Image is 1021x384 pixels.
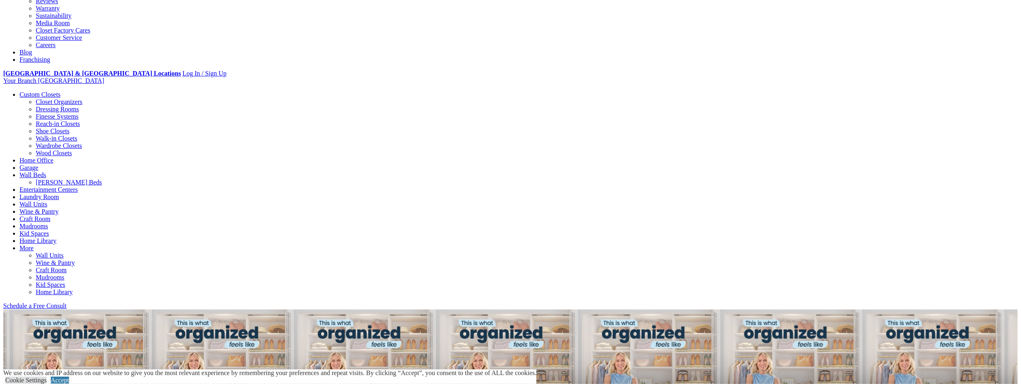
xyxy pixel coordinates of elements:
a: Careers [36,41,56,48]
a: More menu text will display only on big screen [19,245,34,252]
a: Accept [51,377,69,384]
a: Wood Closets [36,150,72,156]
a: Cookie Settings [5,377,47,384]
span: Your Branch [3,77,36,84]
a: Wine & Pantry [36,259,75,266]
div: We use cookies and IP address on our website to give you the most relevant experience by remember... [3,369,536,377]
a: Home Office [19,157,54,164]
a: Garage [19,164,38,171]
a: Log In / Sign Up [182,70,226,77]
a: Closet Factory Cares [36,27,90,34]
a: Mudrooms [19,223,48,230]
a: Franchising [19,56,50,63]
a: Wardrobe Closets [36,142,82,149]
a: Wall Beds [19,171,46,178]
a: Custom Closets [19,91,61,98]
a: Sustainability [36,12,71,19]
a: Kid Spaces [19,230,49,237]
a: Walk-in Closets [36,135,77,142]
a: Warranty [36,5,60,12]
a: Craft Room [19,215,50,222]
a: Entertainment Centers [19,186,78,193]
a: Wall Units [19,201,47,208]
a: Your Branch [GEOGRAPHIC_DATA] [3,77,104,84]
a: Kid Spaces [36,281,65,288]
a: Home Library [36,289,73,295]
a: Dressing Rooms [36,106,79,113]
a: Mudrooms [36,274,64,281]
a: [GEOGRAPHIC_DATA] & [GEOGRAPHIC_DATA] Locations [3,70,181,77]
a: Closet Organizers [36,98,82,105]
a: Blog [19,49,32,56]
a: Customer Service [36,34,82,41]
a: Wine & Pantry [19,208,58,215]
a: Home Library [19,237,56,244]
a: Media Room [36,20,70,26]
a: Finesse Systems [36,113,78,120]
a: Wall Units [36,252,63,259]
span: [GEOGRAPHIC_DATA] [38,77,104,84]
a: Reach-in Closets [36,120,80,127]
a: Schedule a Free Consult (opens a dropdown menu) [3,302,67,309]
a: Shoe Closets [36,128,69,135]
a: [PERSON_NAME] Beds [36,179,102,186]
a: Laundry Room [19,193,59,200]
a: Craft Room [36,267,67,273]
